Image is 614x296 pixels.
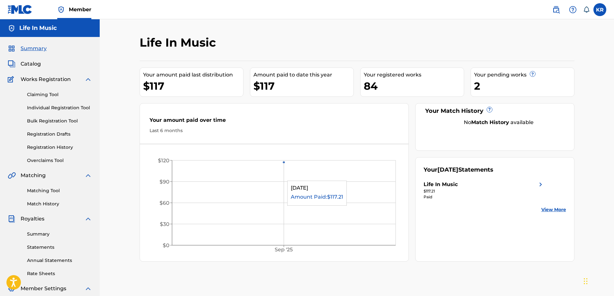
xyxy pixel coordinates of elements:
[8,45,15,52] img: Summary
[253,79,353,93] div: $117
[8,285,15,292] img: Member Settings
[69,6,91,13] span: Member
[541,206,566,213] a: View More
[437,166,458,173] span: [DATE]
[150,116,399,127] div: Your amount paid over time
[27,131,92,138] a: Registration Drafts
[424,194,545,200] div: Paid
[569,6,577,13] img: help
[364,79,464,93] div: 84
[27,144,92,151] a: Registration History
[432,119,566,126] div: No available
[593,3,606,16] div: User Menu
[57,6,65,13] img: Top Rightsholder
[159,200,169,206] tspan: $60
[159,179,169,185] tspan: $90
[364,71,464,79] div: Your registered works
[424,181,458,188] div: Life In Music
[582,265,614,296] iframe: Chat Widget
[21,60,41,68] span: Catalog
[21,172,46,179] span: Matching
[150,127,399,134] div: Last 6 months
[471,119,509,125] strong: Match History
[253,71,353,79] div: Amount paid to date this year
[27,157,92,164] a: Overclaims Tool
[27,244,92,251] a: Statements
[424,166,493,174] div: Your Statements
[21,285,66,292] span: Member Settings
[566,3,579,16] div: Help
[27,187,92,194] a: Matching Tool
[27,104,92,111] a: Individual Registration Tool
[584,272,588,291] div: Drag
[8,76,16,83] img: Works Registration
[8,172,16,179] img: Matching
[8,24,15,32] img: Accounts
[424,188,545,194] div: $117.21
[84,172,92,179] img: expand
[27,270,92,277] a: Rate Sheets
[84,285,92,292] img: expand
[27,201,92,207] a: Match History
[537,181,545,188] img: right chevron icon
[21,76,71,83] span: Works Registration
[8,45,47,52] a: SummarySummary
[160,221,169,227] tspan: $30
[583,6,590,13] div: Notifications
[143,79,243,93] div: $117
[424,181,545,200] a: Life In Musicright chevron icon$117.21Paid
[21,215,44,223] span: Royalties
[140,35,219,50] h2: Life In Music
[19,24,57,32] h5: Life In Music
[84,76,92,83] img: expand
[550,3,563,16] a: Public Search
[158,157,169,164] tspan: $120
[27,118,92,124] a: Bulk Registration Tool
[27,257,92,264] a: Annual Statements
[8,60,15,68] img: Catalog
[27,231,92,238] a: Summary
[162,242,169,248] tspan: $0
[8,215,15,223] img: Royalties
[84,215,92,223] img: expand
[487,107,492,112] span: ?
[474,71,574,79] div: Your pending works
[275,247,293,253] tspan: Sep '25
[424,107,566,115] div: Your Match History
[474,79,574,93] div: 2
[552,6,560,13] img: search
[27,91,92,98] a: Claiming Tool
[8,5,32,14] img: MLC Logo
[143,71,243,79] div: Your amount paid last distribution
[8,60,41,68] a: CatalogCatalog
[21,45,47,52] span: Summary
[530,71,535,76] span: ?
